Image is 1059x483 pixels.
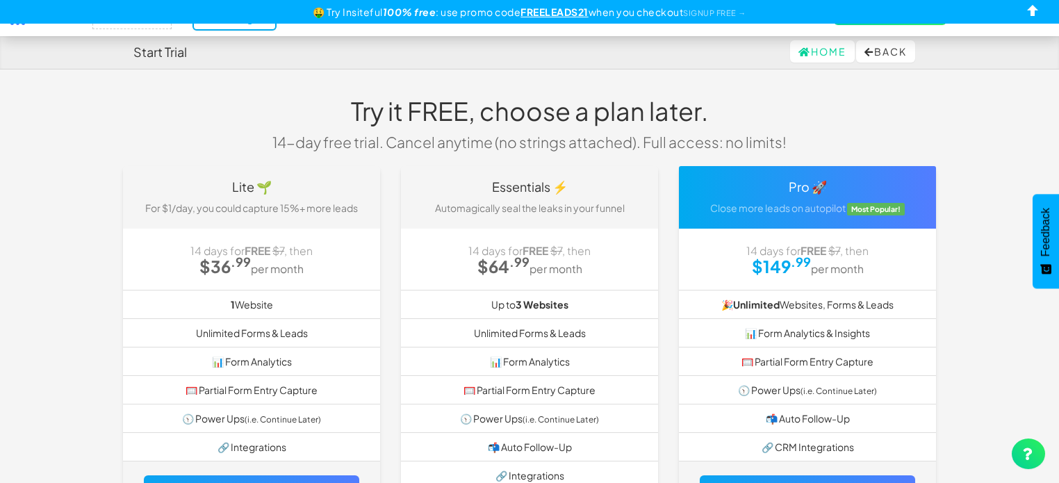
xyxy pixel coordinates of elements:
[801,244,826,257] strong: FREE
[401,318,658,347] li: Unlimited Forms & Leads
[477,256,529,277] strong: $64
[801,386,877,396] small: (i.e. Continue Later)
[811,262,864,275] small: per month
[245,414,321,425] small: (i.e. Continue Later)
[190,244,313,257] span: 14 days for , then
[710,202,846,214] span: Close more leads on autopilot
[401,432,658,461] li: 📬 Auto Follow-Up
[746,244,869,257] span: 14 days for , then
[828,244,840,257] strike: $7
[262,97,797,125] h1: Try it FREE, choose a plan later.
[411,180,648,194] h4: Essentials ⚡
[383,6,436,18] b: 100% free
[679,290,936,319] li: 🎉 Websites, Forms & Leads
[752,256,811,277] strong: $149
[133,45,187,59] h4: Start Trial
[468,244,591,257] span: 14 days for , then
[520,6,589,18] u: FREELEADS21
[401,347,658,376] li: 📊 Form Analytics
[509,254,529,270] sup: .99
[790,40,855,63] a: Home
[251,262,304,275] small: per month
[123,375,380,404] li: 🥅 Partial Form Entry Capture
[1033,194,1059,288] button: Feedback - Show survey
[679,375,936,404] li: 🕥 Power Ups
[856,40,915,63] button: Back
[123,290,380,319] li: Website
[133,180,370,194] h4: Lite 🌱
[791,254,811,270] sup: .99
[683,8,746,17] a: SIGNUP FREE →
[123,404,380,433] li: 🕥 Power Ups
[411,201,648,215] p: Automagically seal the leaks in your funnel
[401,290,658,319] li: Up to
[733,298,780,311] strong: Unlimited
[679,318,936,347] li: 📊 Form Analytics & Insights
[123,318,380,347] li: Unlimited Forms & Leads
[679,432,936,461] li: 🔗 CRM Integrations
[1040,208,1052,256] span: Feedback
[516,298,568,311] b: 3 Websites
[401,375,658,404] li: 🥅 Partial Form Entry Capture
[679,404,936,433] li: 📬 Auto Follow-Up
[401,404,658,433] li: 🕥 Power Ups
[272,244,284,257] strike: $7
[231,298,235,311] b: 1
[689,180,926,194] h4: Pro 🚀
[550,244,562,257] strike: $7
[529,262,582,275] small: per month
[679,347,936,376] li: 🥅 Partial Form Entry Capture
[523,414,599,425] small: (i.e. Continue Later)
[123,347,380,376] li: 📊 Form Analytics
[133,201,370,215] p: For $1/day, you could capture 15%+ more leads
[523,244,548,257] strong: FREE
[245,244,270,257] strong: FREE
[199,256,251,277] strong: $36
[123,432,380,461] li: 🔗 Integrations
[262,132,797,152] p: 14-day free trial. Cancel anytime (no strings attached). Full access: no limits!
[231,254,251,270] sup: .99
[847,203,905,215] span: Most Popular!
